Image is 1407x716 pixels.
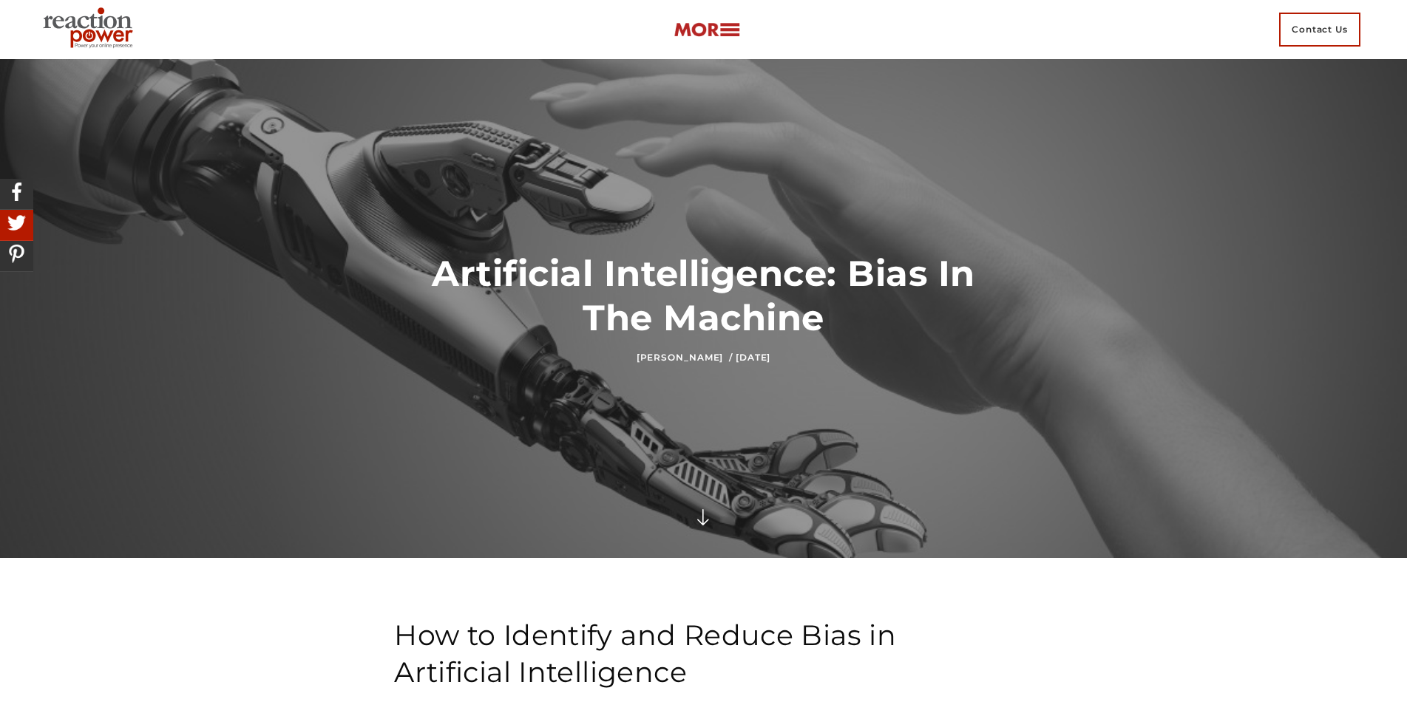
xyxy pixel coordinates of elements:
span: How to Identify and Reduce Bias in Artificial Intelligence [394,618,896,689]
img: Share On Facebook [4,179,30,205]
a: [PERSON_NAME] / [637,352,733,363]
time: [DATE] [736,352,770,363]
span: Contact Us [1279,13,1360,47]
img: Share On Twitter [4,210,30,236]
img: Executive Branding | Personal Branding Agency [37,3,144,56]
h1: Artificial Intelligence: Bias In The Machine [394,251,1013,340]
img: more-btn.png [674,21,740,38]
img: Share On Pinterest [4,241,30,267]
